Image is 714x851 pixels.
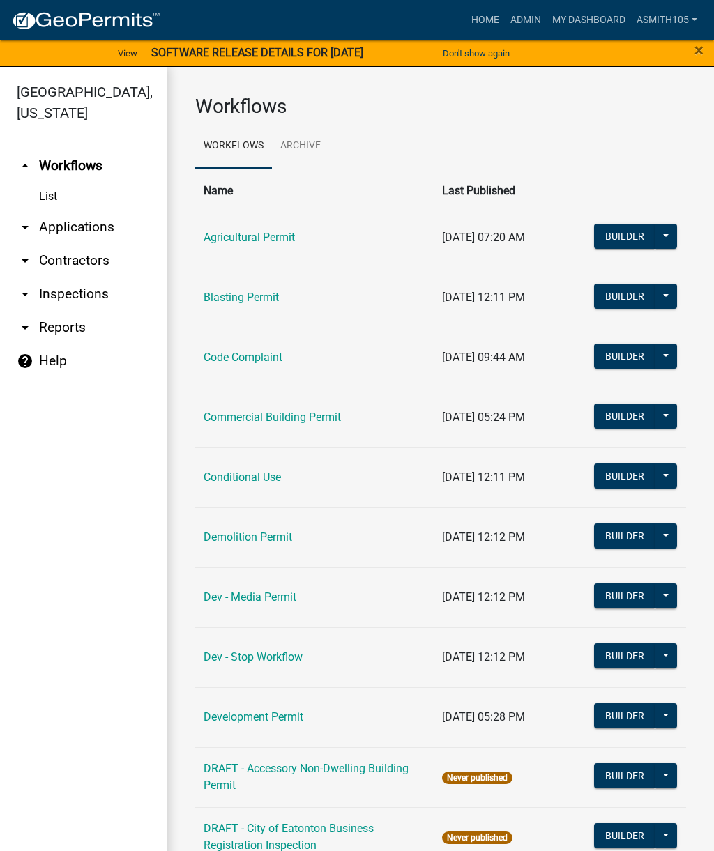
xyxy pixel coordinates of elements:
[505,7,547,33] a: Admin
[442,411,525,424] span: [DATE] 05:24 PM
[151,46,363,59] strong: SOFTWARE RELEASE DETAILS FOR [DATE]
[437,42,515,65] button: Don't show again
[442,710,525,723] span: [DATE] 05:28 PM
[442,231,525,244] span: [DATE] 07:20 AM
[272,124,329,169] a: Archive
[204,530,292,544] a: Demolition Permit
[442,650,525,664] span: [DATE] 12:12 PM
[694,42,704,59] button: Close
[442,590,525,604] span: [DATE] 12:12 PM
[204,411,341,424] a: Commercial Building Permit
[17,252,33,269] i: arrow_drop_down
[594,763,655,788] button: Builder
[204,231,295,244] a: Agricultural Permit
[631,7,703,33] a: asmith105
[195,124,272,169] a: Workflows
[442,351,525,364] span: [DATE] 09:44 AM
[195,95,686,118] h3: Workflows
[442,831,512,844] span: Never published
[434,174,585,208] th: Last Published
[17,353,33,369] i: help
[204,650,303,664] a: Dev - Stop Workflow
[594,463,655,489] button: Builder
[204,351,282,364] a: Code Complaint
[442,530,525,544] span: [DATE] 12:12 PM
[594,703,655,728] button: Builder
[204,710,303,723] a: Development Permit
[594,284,655,309] button: Builder
[466,7,505,33] a: Home
[594,643,655,668] button: Builder
[594,344,655,369] button: Builder
[204,470,281,484] a: Conditional Use
[442,470,525,484] span: [DATE] 12:11 PM
[112,42,143,65] a: View
[17,286,33,302] i: arrow_drop_down
[17,158,33,174] i: arrow_drop_up
[442,291,525,304] span: [DATE] 12:11 PM
[17,219,33,236] i: arrow_drop_down
[17,319,33,336] i: arrow_drop_down
[594,523,655,549] button: Builder
[204,762,409,792] a: DRAFT - Accessory Non-Dwelling Building Permit
[594,823,655,848] button: Builder
[594,224,655,249] button: Builder
[594,583,655,608] button: Builder
[204,291,279,304] a: Blasting Permit
[547,7,631,33] a: My Dashboard
[195,174,434,208] th: Name
[204,590,296,604] a: Dev - Media Permit
[694,40,704,60] span: ×
[594,404,655,429] button: Builder
[442,772,512,784] span: Never published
